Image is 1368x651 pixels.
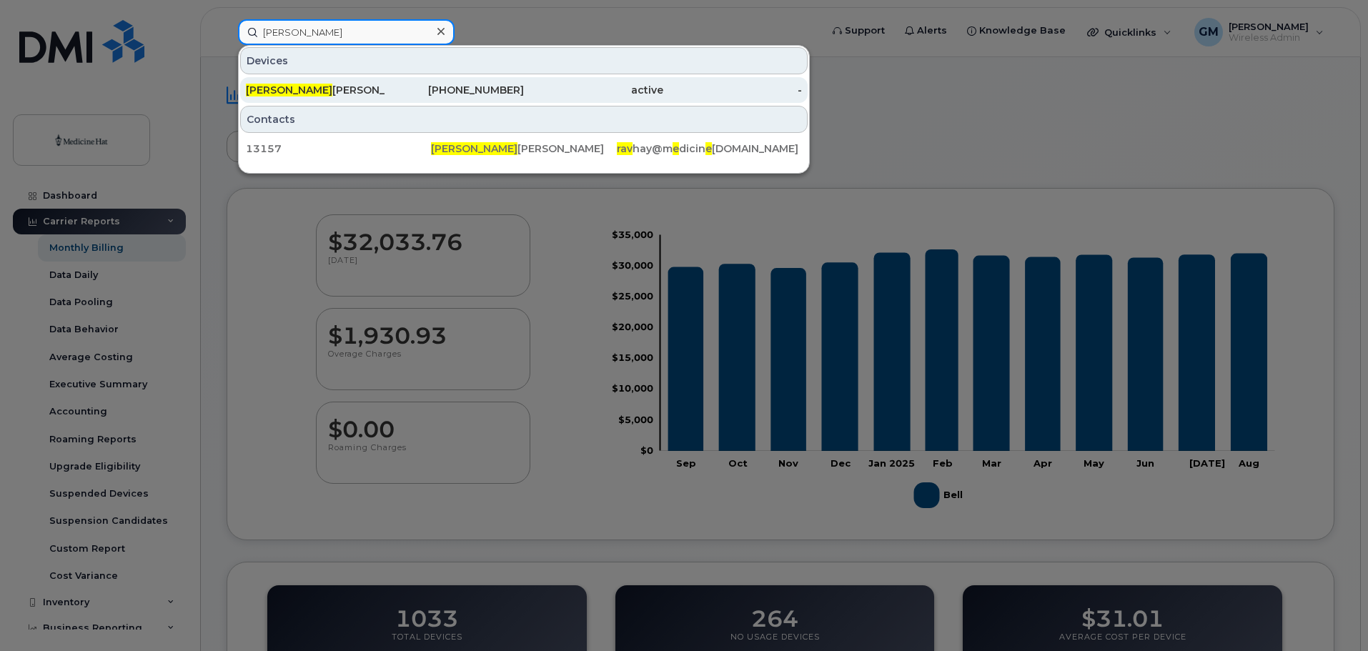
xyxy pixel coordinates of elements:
[524,83,663,97] div: active
[617,142,633,155] span: rav
[240,47,808,74] div: Devices
[673,142,679,155] span: e
[431,142,517,155] span: [PERSON_NAME]
[617,141,802,156] div: hay@m dicin [DOMAIN_NAME]
[240,136,808,161] a: 13157[PERSON_NAME][PERSON_NAME]ravhay@medicine[DOMAIN_NAME]
[246,83,385,97] div: [PERSON_NAME]
[385,83,525,97] div: [PHONE_NUMBER]
[246,84,332,96] span: [PERSON_NAME]
[240,77,808,103] a: [PERSON_NAME][PERSON_NAME][PHONE_NUMBER]active-
[246,141,431,156] div: 13157
[663,83,803,97] div: -
[705,142,712,155] span: e
[431,141,616,156] div: [PERSON_NAME]
[240,106,808,133] div: Contacts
